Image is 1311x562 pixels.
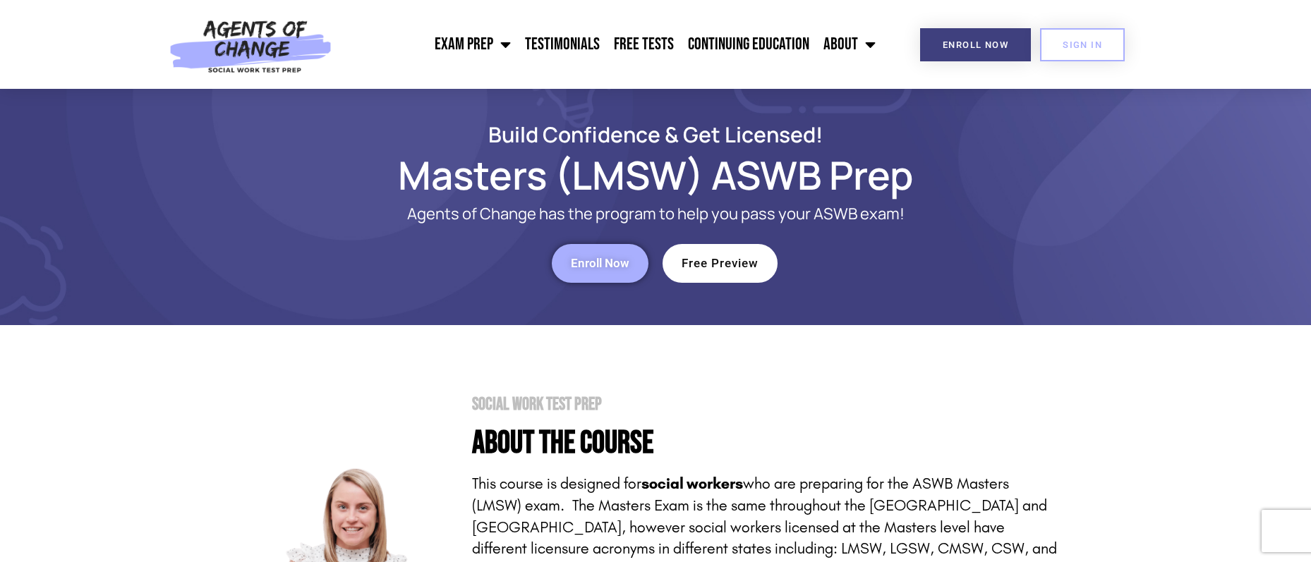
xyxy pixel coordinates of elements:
a: Enroll Now [552,244,648,283]
h4: About the Course [472,427,1058,459]
span: SIGN IN [1063,40,1102,49]
a: Free Preview [663,244,778,283]
a: Enroll Now [920,28,1031,61]
h2: Build Confidence & Get Licensed! [253,124,1058,145]
h2: Social Work Test Prep [472,396,1058,413]
nav: Menu [339,27,883,62]
a: Continuing Education [681,27,816,62]
span: Enroll Now [943,40,1008,49]
h1: Masters (LMSW) ASWB Prep [253,159,1058,191]
strong: social workers [641,475,743,493]
span: Free Preview [682,257,759,269]
a: About [816,27,883,62]
a: Free Tests [607,27,681,62]
a: SIGN IN [1040,28,1125,61]
a: Testimonials [518,27,607,62]
span: Enroll Now [571,257,629,269]
p: Agents of Change has the program to help you pass your ASWB exam! [310,205,1001,223]
a: Exam Prep [428,27,518,62]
